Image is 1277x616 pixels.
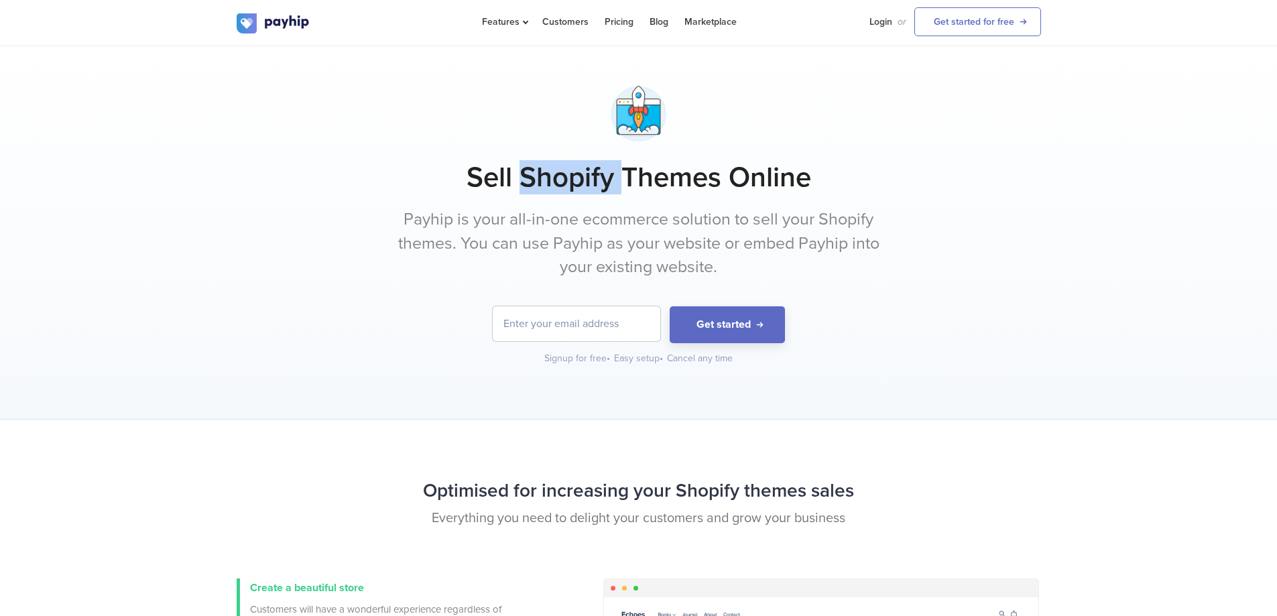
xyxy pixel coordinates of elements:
[914,7,1041,36] a: Get started for free
[387,208,890,280] p: Payhip is your all-in-one ecommerce solution to sell your Shopify themes. You can use Payhip as y...
[237,473,1041,509] h2: Optimised for increasing your Shopify themes sales
[670,306,785,343] button: Get started
[660,353,663,364] span: •
[237,161,1041,194] h1: Sell Shopify Themes Online
[544,352,611,365] div: Signup for free
[493,306,660,341] input: Enter your email address
[614,352,664,365] div: Easy setup
[250,581,364,595] span: Create a beautiful store
[607,353,610,364] span: •
[605,80,672,147] img: app-launch-meat5lrvmxc07mbv4fvvrf5.png
[667,352,733,365] div: Cancel any time
[237,509,1041,528] p: Everything you need to delight your customers and grow your business
[237,13,310,34] img: logo.svg
[482,16,526,27] span: Features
